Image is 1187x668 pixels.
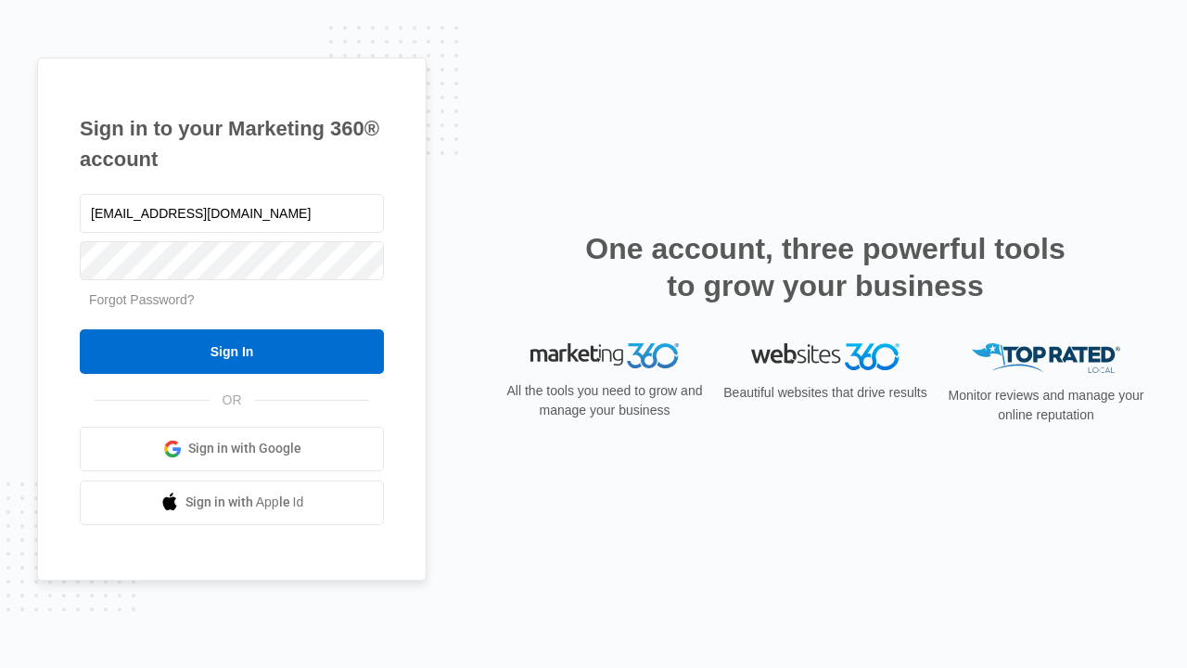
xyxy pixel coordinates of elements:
[942,386,1150,425] p: Monitor reviews and manage your online reputation
[80,194,384,233] input: Email
[188,439,301,458] span: Sign in with Google
[185,493,304,512] span: Sign in with Apple Id
[89,292,195,307] a: Forgot Password?
[80,329,384,374] input: Sign In
[530,343,679,369] img: Marketing 360
[210,391,255,410] span: OR
[80,113,384,174] h1: Sign in to your Marketing 360® account
[972,343,1120,374] img: Top Rated Local
[751,343,900,370] img: Websites 360
[80,427,384,471] a: Sign in with Google
[80,481,384,525] a: Sign in with Apple Id
[721,383,929,403] p: Beautiful websites that drive results
[501,381,708,420] p: All the tools you need to grow and manage your business
[580,230,1071,304] h2: One account, three powerful tools to grow your business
